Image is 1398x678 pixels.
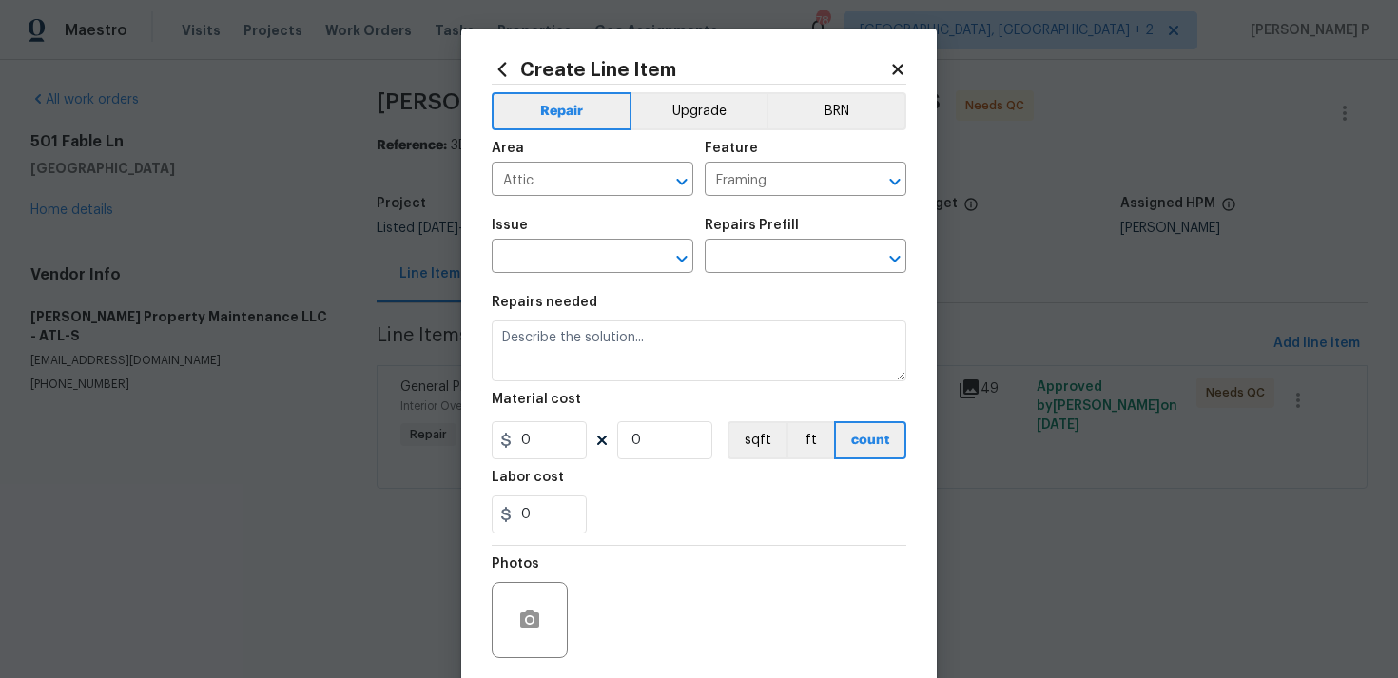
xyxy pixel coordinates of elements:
[492,142,524,155] h5: Area
[492,92,631,130] button: Repair
[631,92,767,130] button: Upgrade
[834,421,906,459] button: count
[786,421,834,459] button: ft
[492,471,564,484] h5: Labor cost
[492,557,539,571] h5: Photos
[728,421,786,459] button: sqft
[492,219,528,232] h5: Issue
[882,245,908,272] button: Open
[669,168,695,195] button: Open
[767,92,906,130] button: BRN
[492,296,597,309] h5: Repairs needed
[705,142,758,155] h5: Feature
[669,245,695,272] button: Open
[492,393,581,406] h5: Material cost
[492,59,889,80] h2: Create Line Item
[882,168,908,195] button: Open
[705,219,799,232] h5: Repairs Prefill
